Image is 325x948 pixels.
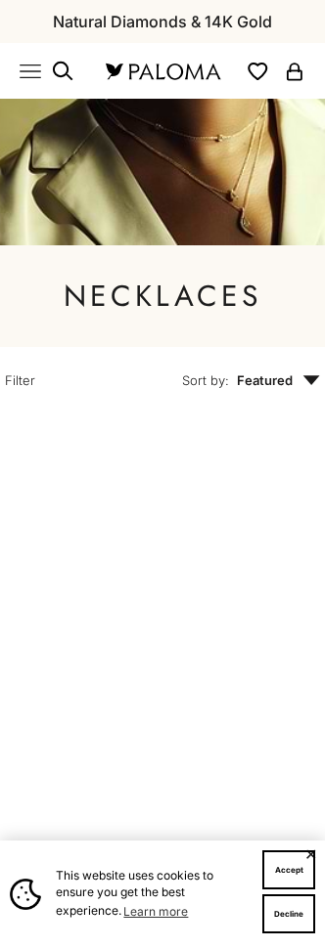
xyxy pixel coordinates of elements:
button: Sort by: Featured [162,347,320,402]
button: Close [304,848,317,860]
span: Featured [237,370,320,390]
nav: Primary navigation [20,60,82,83]
button: Filter [5,347,162,402]
p: Natural Diamonds & 14K Gold [53,9,272,34]
h1: Necklaces [64,277,261,316]
span: This website uses cookies to ensure you get the best experience. [56,867,248,922]
button: Decline [262,894,315,933]
a: Learn more [121,900,191,922]
button: Accept [262,850,315,889]
span: Sort by: [182,370,229,390]
img: Cookie banner [10,879,41,910]
nav: Secondary navigation [246,59,305,83]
